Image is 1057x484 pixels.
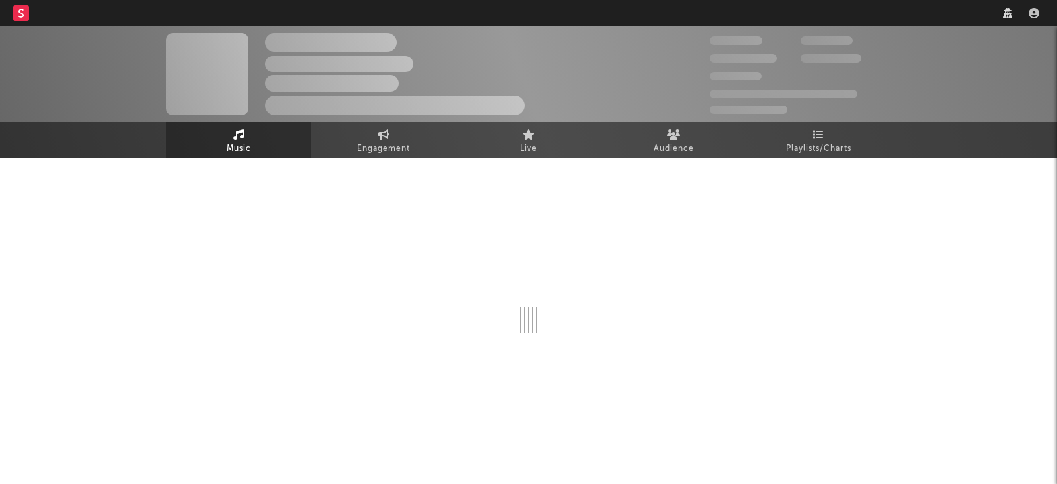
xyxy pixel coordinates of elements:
[520,141,537,157] span: Live
[456,122,601,158] a: Live
[227,141,251,157] span: Music
[166,122,311,158] a: Music
[786,141,851,157] span: Playlists/Charts
[601,122,746,158] a: Audience
[710,36,762,45] span: 300.000
[357,141,410,157] span: Engagement
[311,122,456,158] a: Engagement
[654,141,694,157] span: Audience
[710,72,762,80] span: 100.000
[710,54,777,63] span: 50.000.000
[801,54,861,63] span: 1.000.000
[801,36,853,45] span: 100.000
[710,90,857,98] span: 50.000.000 Monthly Listeners
[746,122,891,158] a: Playlists/Charts
[710,106,787,114] span: Jump Score: 85.0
